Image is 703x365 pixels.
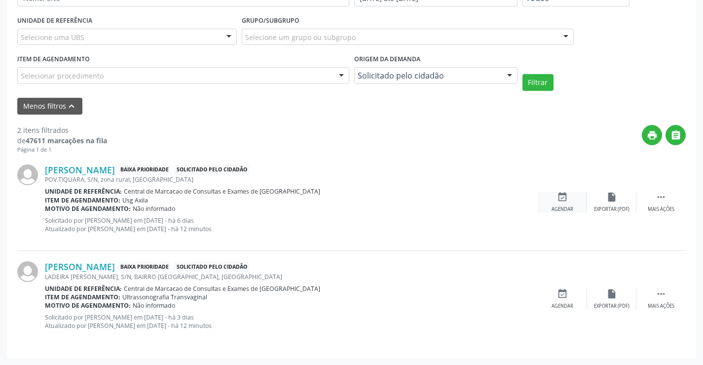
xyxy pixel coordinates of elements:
span: Baixa Prioridade [118,262,171,272]
i:  [656,288,666,299]
div: Mais ações [648,303,674,310]
span: Selecione uma UBS [21,32,84,42]
span: Central de Marcacao de Consultas e Exames de [GEOGRAPHIC_DATA] [124,187,320,196]
div: Exportar (PDF) [594,303,629,310]
a: [PERSON_NAME] [45,164,115,175]
div: 2 itens filtrados [17,125,107,135]
span: Solicitado pelo cidadão [174,165,249,175]
span: Não informado [133,301,175,310]
label: UNIDADE DE REFERÊNCIA [17,13,92,29]
div: POV.TIQUARA, S/N, zona rural, [GEOGRAPHIC_DATA] [45,175,538,184]
span: Solicitado pelo cidadão [174,262,249,272]
label: Grupo/Subgrupo [242,13,299,29]
span: Selecionar procedimento [21,71,104,81]
i: keyboard_arrow_up [66,101,77,112]
button: Menos filtroskeyboard_arrow_up [17,98,82,115]
div: Agendar [552,206,573,213]
label: Origem da demanda [354,52,420,67]
i: event_available [557,192,568,203]
div: Mais ações [648,206,674,213]
p: Solicitado por [PERSON_NAME] em [DATE] - há 3 dias Atualizado por [PERSON_NAME] em [DATE] - há 12... [45,313,538,330]
span: Usg Axila [122,196,148,204]
span: Selecione um grupo ou subgrupo [245,32,356,42]
label: Item de agendamento [17,52,90,67]
span: Ultrassonografia Transvaginal [122,293,207,301]
span: Solicitado pelo cidadão [358,71,497,81]
button: print [642,125,662,145]
p: Solicitado por [PERSON_NAME] em [DATE] - há 6 dias Atualizado por [PERSON_NAME] em [DATE] - há 12... [45,216,538,233]
i: event_available [557,288,568,299]
a: [PERSON_NAME] [45,261,115,272]
i: insert_drive_file [606,192,617,203]
i: print [647,130,658,141]
b: Item de agendamento: [45,293,120,301]
b: Item de agendamento: [45,196,120,204]
i:  [656,192,666,203]
img: img [17,164,38,185]
b: Motivo de agendamento: [45,204,131,213]
i:  [670,130,681,141]
strong: 47611 marcações na fila [26,136,107,145]
b: Motivo de agendamento: [45,301,131,310]
div: Agendar [552,303,573,310]
b: Unidade de referência: [45,284,122,293]
button: Filtrar [522,74,554,91]
div: Exportar (PDF) [594,206,629,213]
div: Página 1 de 1 [17,146,107,154]
button:  [666,125,686,145]
div: LADEIRA [PERSON_NAME], S/N, BAIRRO [GEOGRAPHIC_DATA], [GEOGRAPHIC_DATA] [45,273,538,281]
img: img [17,261,38,282]
span: Não informado [133,204,175,213]
span: Baixa Prioridade [118,165,171,175]
b: Unidade de referência: [45,187,122,196]
i: insert_drive_file [606,288,617,299]
div: de [17,135,107,146]
span: Central de Marcacao de Consultas e Exames de [GEOGRAPHIC_DATA] [124,284,320,293]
